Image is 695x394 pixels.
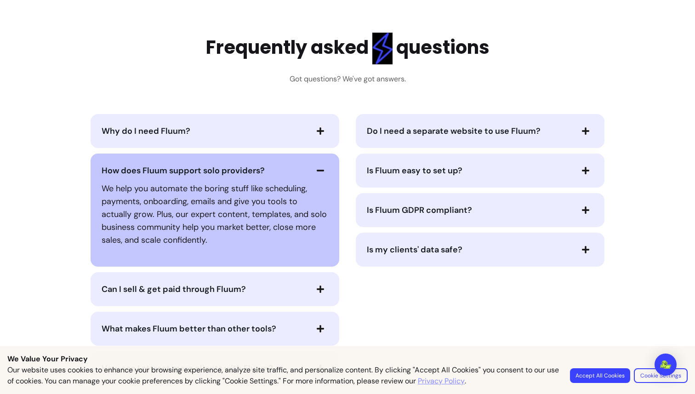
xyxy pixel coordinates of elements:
[102,178,328,250] div: How does Fluum support solo providers?
[367,242,593,257] button: Is my clients' data safe?
[102,281,328,297] button: Can I sell & get paid through Fluum?
[367,205,472,216] span: Is Fluum GDPR compliant?
[418,376,465,387] a: Privacy Policy
[206,33,490,64] h2: Frequently asked questions
[102,163,328,178] button: How does Fluum support solo providers?
[290,74,406,85] h3: Got questions? We've got answers.
[102,182,328,246] p: We help you automate the boring stuff like scheduling, payments, onboarding, emails and give you ...
[367,244,462,255] span: Is my clients' data safe?
[367,123,593,139] button: Do I need a separate website to use Fluum?
[7,365,559,387] p: Our website uses cookies to enhance your browsing experience, analyze site traffic, and personali...
[367,126,541,137] span: Do I need a separate website to use Fluum?
[367,165,462,176] span: Is Fluum easy to set up?
[102,321,328,337] button: What makes Fluum better than other tools?
[102,126,190,137] span: Why do I need Fluum?
[367,163,593,178] button: Is Fluum easy to set up?
[634,368,688,383] button: Cookie Settings
[372,33,393,64] img: flashlight Blue
[102,284,246,295] span: Can I sell & get paid through Fluum?
[367,202,593,218] button: Is Fluum GDPR compliant?
[102,323,276,334] span: What makes Fluum better than other tools?
[102,165,265,176] span: How does Fluum support solo providers?
[102,123,328,139] button: Why do I need Fluum?
[570,368,630,383] button: Accept All Cookies
[655,354,677,376] div: Open Intercom Messenger
[7,354,688,365] p: We Value Your Privacy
